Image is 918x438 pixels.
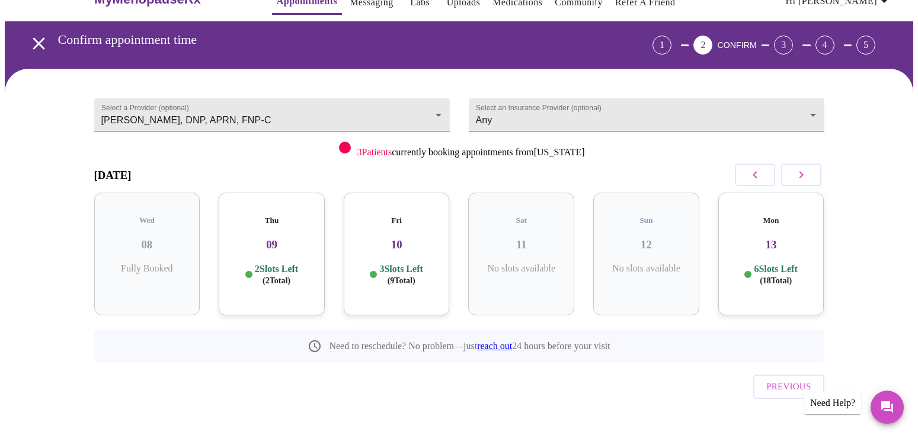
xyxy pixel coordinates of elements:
p: No slots available [478,263,565,274]
p: 3 Slots Left [379,263,423,286]
button: Messages [871,391,904,424]
span: 3 Patients [357,147,392,157]
span: ( 9 Total) [388,276,415,285]
h3: 10 [353,238,440,251]
p: Fully Booked [104,263,191,274]
p: currently booking appointments from [US_STATE] [357,147,584,158]
h3: 13 [728,238,815,251]
a: reach out [477,341,512,351]
span: Previous [766,379,811,394]
div: 3 [774,36,793,55]
div: Any [469,98,824,132]
h3: 12 [603,238,690,251]
h5: Mon [728,216,815,225]
p: No slots available [603,263,690,274]
div: 1 [652,36,671,55]
div: Need Help? [804,392,861,414]
span: CONFIRM [717,40,756,50]
h3: 08 [104,238,191,251]
h3: [DATE] [94,169,132,182]
div: 4 [815,36,834,55]
span: ( 18 Total) [760,276,792,285]
div: 5 [856,36,875,55]
h5: Wed [104,216,191,225]
h5: Sun [603,216,690,225]
h5: Thu [228,216,315,225]
p: 2 Slots Left [255,263,298,286]
p: 6 Slots Left [754,263,797,286]
h3: Confirm appointment time [58,32,587,47]
h5: Sat [478,216,565,225]
p: Need to reschedule? No problem—just 24 hours before your visit [329,341,610,351]
h5: Fri [353,216,440,225]
button: open drawer [21,26,56,61]
h3: 09 [228,238,315,251]
div: [PERSON_NAME], DNP, APRN, FNP-C [94,98,450,132]
div: 2 [693,36,712,55]
button: Previous [753,375,824,398]
span: ( 2 Total) [263,276,290,285]
h3: 11 [478,238,565,251]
